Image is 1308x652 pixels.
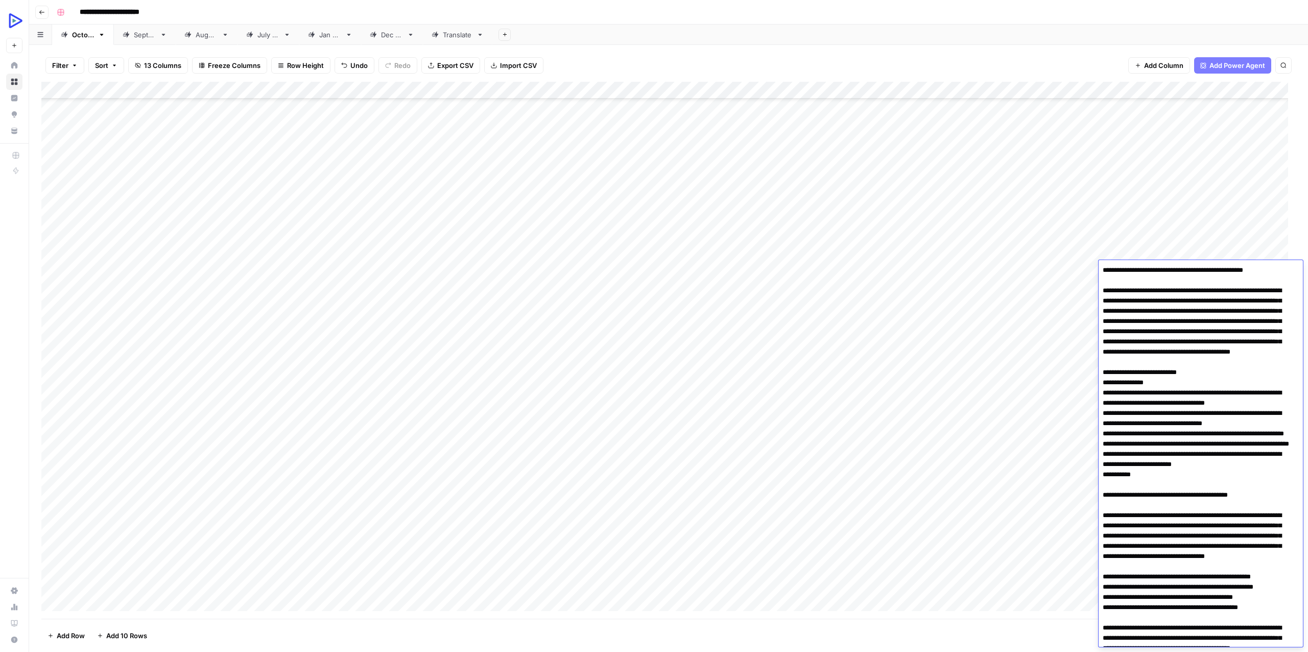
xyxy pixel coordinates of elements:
button: Workspace: OpenReplay [6,8,22,34]
a: [DATE] [361,25,423,45]
span: Filter [52,60,68,71]
div: [DATE] [381,30,403,40]
a: Settings [6,583,22,599]
div: [DATE] [257,30,279,40]
a: Translate [423,25,492,45]
button: Add Row [41,627,91,644]
span: Redo [394,60,411,71]
span: Row Height [287,60,324,71]
button: Redo [378,57,417,74]
button: Import CSV [484,57,543,74]
button: Add 10 Rows [91,627,153,644]
div: [DATE] [196,30,218,40]
div: [DATE] [319,30,341,40]
img: OpenReplay Logo [6,12,25,30]
button: Help + Support [6,632,22,648]
span: Undo [350,60,368,71]
button: Add Power Agent [1194,57,1271,74]
button: Freeze Columns [192,57,267,74]
a: Browse [6,74,22,90]
div: [DATE] [72,30,94,40]
button: Filter [45,57,84,74]
span: Add 10 Rows [106,631,147,641]
button: Row Height [271,57,330,74]
span: Add Power Agent [1209,60,1265,71]
div: [DATE] [134,30,156,40]
button: Undo [335,57,374,74]
a: [DATE] [176,25,237,45]
a: Opportunities [6,106,22,123]
button: Add Column [1128,57,1190,74]
span: 13 Columns [144,60,181,71]
span: Export CSV [437,60,473,71]
a: Usage [6,599,22,615]
span: Add Column [1144,60,1183,71]
div: Translate [443,30,472,40]
a: [DATE] [237,25,299,45]
a: [DATE] [114,25,176,45]
span: Import CSV [500,60,537,71]
span: Sort [95,60,108,71]
a: Learning Hub [6,615,22,632]
a: Your Data [6,123,22,139]
button: Export CSV [421,57,480,74]
button: Sort [88,57,124,74]
a: [DATE] [52,25,114,45]
span: Add Row [57,631,85,641]
a: Home [6,57,22,74]
a: [DATE] [299,25,361,45]
a: Insights [6,90,22,106]
button: 13 Columns [128,57,188,74]
span: Freeze Columns [208,60,260,71]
